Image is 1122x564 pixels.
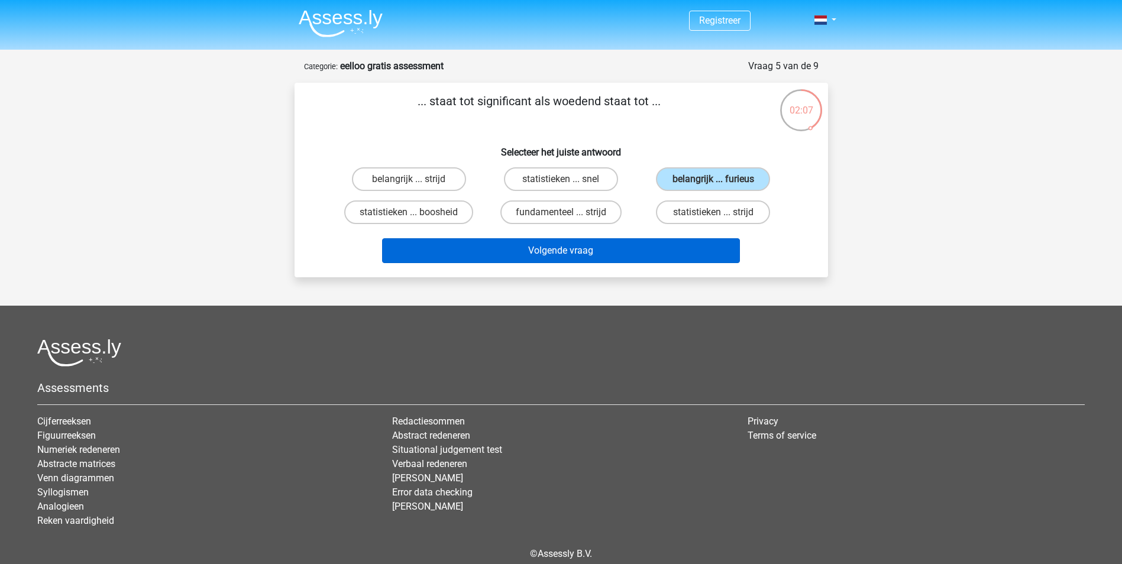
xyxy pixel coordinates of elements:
button: Volgende vraag [382,238,740,263]
a: Redactiesommen [392,416,465,427]
h6: Selecteer het juiste antwoord [313,137,809,158]
a: Abstract redeneren [392,430,470,441]
p: ... staat tot significant als woedend staat tot ... [313,92,765,128]
a: Assessly B.V. [538,548,592,559]
div: Vraag 5 van de 9 [748,59,819,73]
a: Syllogismen [37,487,89,498]
label: statistieken ... boosheid [344,200,473,224]
label: belangrijk ... furieus [656,167,770,191]
label: statistieken ... snel [504,167,618,191]
label: belangrijk ... strijd [352,167,466,191]
a: Situational judgement test [392,444,502,455]
strong: eelloo gratis assessment [340,60,444,72]
a: Reken vaardigheid [37,515,114,526]
img: Assessly [299,9,383,37]
a: [PERSON_NAME] [392,472,463,484]
small: Categorie: [304,62,338,71]
h5: Assessments [37,381,1085,395]
a: Venn diagrammen [37,472,114,484]
a: Registreer [699,15,741,26]
div: 02:07 [779,88,823,118]
a: Privacy [748,416,778,427]
a: Error data checking [392,487,473,498]
label: fundamenteel ... strijd [500,200,622,224]
a: Cijferreeksen [37,416,91,427]
a: Numeriek redeneren [37,444,120,455]
a: Verbaal redeneren [392,458,467,469]
a: Abstracte matrices [37,458,115,469]
a: Figuurreeksen [37,430,96,441]
a: [PERSON_NAME] [392,501,463,512]
img: Assessly logo [37,339,121,367]
label: statistieken ... strijd [656,200,770,224]
a: Analogieen [37,501,84,512]
a: Terms of service [748,430,816,441]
